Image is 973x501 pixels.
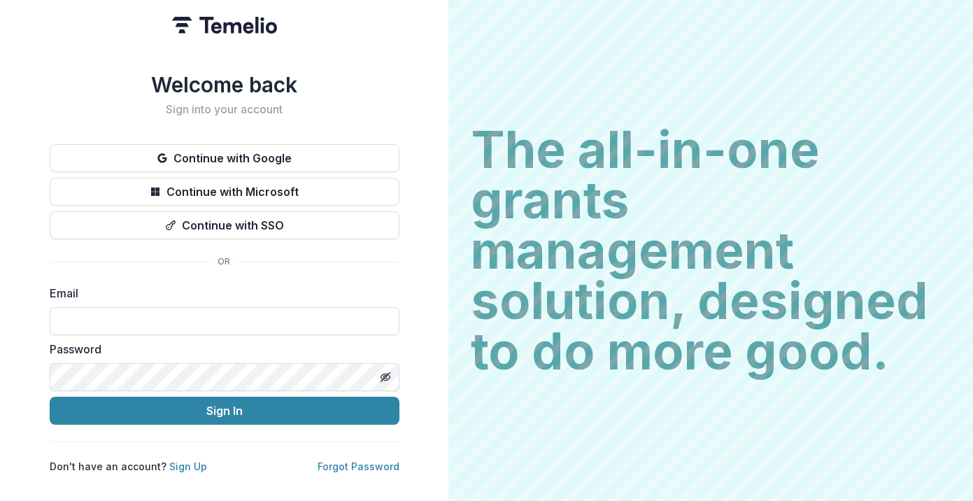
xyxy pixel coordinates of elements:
[169,460,207,472] a: Sign Up
[318,460,399,472] a: Forgot Password
[50,397,399,425] button: Sign In
[50,72,399,97] h1: Welcome back
[172,17,277,34] img: Temelio
[50,285,391,302] label: Email
[50,144,399,172] button: Continue with Google
[50,211,399,239] button: Continue with SSO
[374,366,397,388] button: Toggle password visibility
[50,459,207,474] p: Don't have an account?
[50,178,399,206] button: Continue with Microsoft
[50,103,399,116] h2: Sign into your account
[50,341,391,358] label: Password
